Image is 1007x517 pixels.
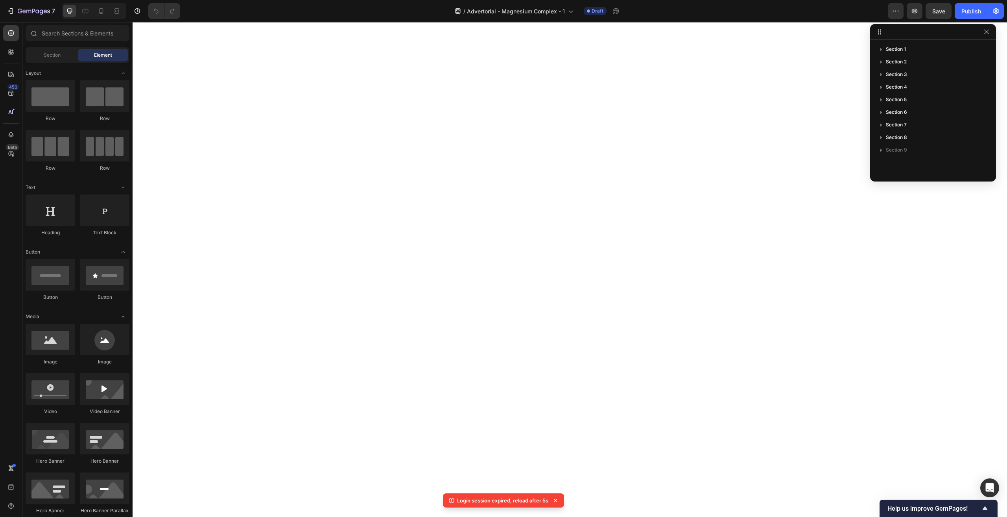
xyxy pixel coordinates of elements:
[457,497,548,504] p: Login session expired, reload after 5s
[887,505,980,512] span: Help us improve GemPages!
[26,248,40,256] span: Button
[80,165,129,172] div: Row
[926,3,952,19] button: Save
[980,478,999,497] div: Open Intercom Messenger
[3,3,59,19] button: 7
[80,408,129,415] div: Video Banner
[886,146,907,154] span: Section 9
[148,3,180,19] div: Undo/Redo
[26,408,75,415] div: Video
[117,246,129,258] span: Toggle open
[26,313,39,320] span: Media
[44,52,61,59] span: Section
[886,83,907,91] span: Section 4
[80,458,129,465] div: Hero Banner
[117,310,129,323] span: Toggle open
[886,108,907,116] span: Section 6
[886,133,907,141] span: Section 8
[80,358,129,365] div: Image
[26,115,75,122] div: Row
[961,7,981,15] div: Publish
[6,144,19,150] div: Beta
[467,7,565,15] span: Advertorial - Magnesium Complex - 1
[463,7,465,15] span: /
[26,184,35,191] span: Text
[886,58,907,66] span: Section 2
[80,229,129,236] div: Text Block
[80,294,129,301] div: Button
[955,3,988,19] button: Publish
[886,121,907,129] span: Section 7
[592,7,603,15] span: Draft
[886,45,906,53] span: Section 1
[26,229,75,236] div: Heading
[26,70,41,77] span: Layout
[133,22,1007,517] iframe: Design area
[80,115,129,122] div: Row
[932,8,945,15] span: Save
[26,294,75,301] div: Button
[26,165,75,172] div: Row
[117,181,129,194] span: Toggle open
[26,458,75,465] div: Hero Banner
[26,507,75,514] div: Hero Banner
[7,84,19,90] div: 450
[80,507,129,514] div: Hero Banner Parallax
[886,96,907,104] span: Section 5
[886,70,907,78] span: Section 3
[26,358,75,365] div: Image
[887,504,990,513] button: Show survey - Help us improve GemPages!
[52,6,55,16] p: 7
[94,52,112,59] span: Element
[117,67,129,80] span: Toggle open
[26,25,129,41] input: Search Sections & Elements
